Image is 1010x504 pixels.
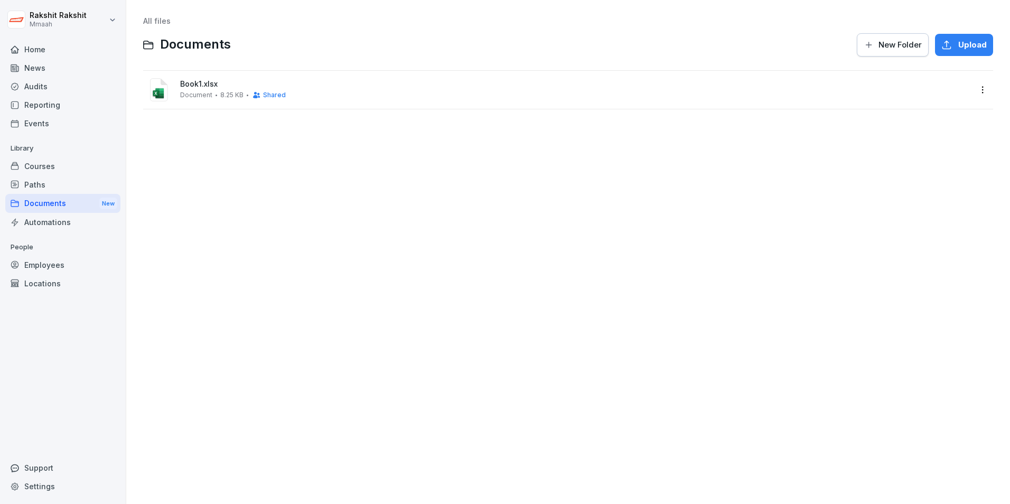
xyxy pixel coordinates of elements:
p: Rakshit Rakshit [30,11,87,20]
span: Upload [958,39,987,51]
button: New Folder [857,33,929,57]
span: Shared [263,91,286,99]
span: Book1.xlsx [180,80,971,89]
span: 8.25 KB [220,91,244,99]
div: Support [5,459,120,477]
a: Home [5,40,120,59]
a: Locations [5,274,120,293]
p: Library [5,140,120,157]
a: DocumentsNew [5,194,120,213]
a: Reporting [5,96,120,114]
p: People [5,239,120,256]
span: Documents [160,37,231,52]
a: Courses [5,157,120,175]
a: All files [143,16,171,25]
div: Documents [5,194,120,213]
a: Settings [5,477,120,496]
a: Automations [5,213,120,231]
a: News [5,59,120,77]
span: Document [180,91,212,99]
button: Upload [935,34,993,56]
a: Events [5,114,120,133]
a: Paths [5,175,120,194]
a: Audits [5,77,120,96]
p: Mmaah [30,21,87,28]
a: Employees [5,256,120,274]
span: New Folder [878,39,922,51]
div: New [99,198,117,210]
